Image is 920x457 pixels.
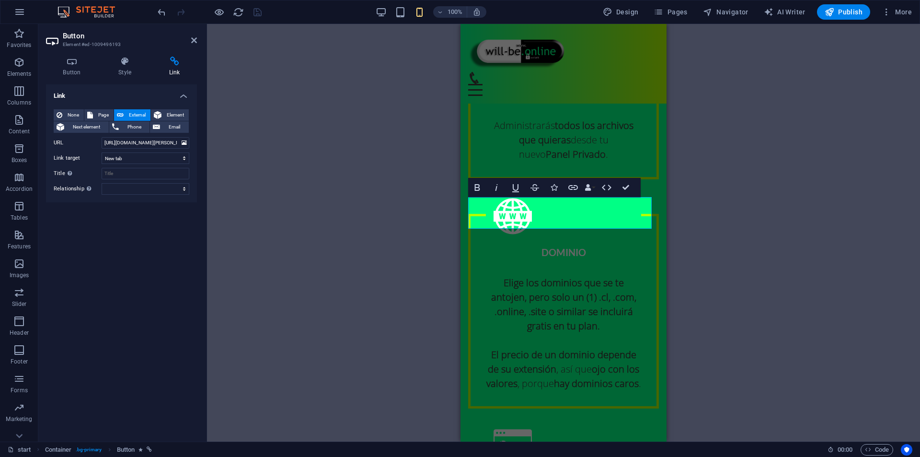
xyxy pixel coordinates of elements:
[8,243,31,250] p: Features
[10,271,29,279] p: Images
[878,4,916,20] button: More
[156,6,167,18] button: undo
[65,109,81,121] span: None
[564,178,582,197] button: Link
[45,444,72,456] span: Click to select. Double-click to edit
[11,358,28,365] p: Footer
[55,6,127,18] img: Editor Logo
[232,6,244,18] button: reload
[45,444,152,456] nav: breadcrumb
[233,7,244,18] i: Reload page
[901,444,912,456] button: Usercentrics
[6,185,33,193] p: Accordion
[654,7,687,17] span: Pages
[102,57,152,77] h4: Style
[617,178,635,197] button: Confirm (Ctrl+⏎)
[10,329,29,337] p: Header
[817,4,870,20] button: Publish
[828,444,853,456] h6: Session time
[54,152,102,164] label: Link target
[156,7,167,18] i: Undo: Edit headline (Ctrl+Z)
[699,4,752,20] button: Navigator
[598,178,616,197] button: HTML
[109,121,150,133] button: Phone
[506,178,525,197] button: Underline (Ctrl+U)
[599,4,643,20] button: Design
[526,178,544,197] button: Strikethrough
[8,444,31,456] a: Click to cancel selection. Double-click to open Pages
[7,70,32,78] p: Elements
[844,446,846,453] span: :
[6,415,32,423] p: Marketing
[545,178,563,197] button: Icons
[152,57,197,77] h4: Link
[11,156,27,164] p: Boxes
[67,121,106,133] span: Next element
[599,4,643,20] div: Design (Ctrl+Alt+Y)
[825,7,862,17] span: Publish
[138,447,143,452] i: Element contains an animation
[54,109,84,121] button: None
[650,4,691,20] button: Pages
[487,178,506,197] button: Italic (Ctrl+I)
[117,444,135,456] span: Click to select. Double-click to edit
[46,84,197,102] h4: Link
[147,447,152,452] i: This element is linked
[54,183,102,195] label: Relationship
[861,444,893,456] button: Code
[122,121,147,133] span: Phone
[468,178,486,197] button: Bold (Ctrl+B)
[164,109,186,121] span: Element
[114,109,150,121] button: External
[603,7,639,17] span: Design
[46,57,102,77] h4: Button
[54,168,102,179] label: Title
[433,6,467,18] button: 100%
[126,109,148,121] span: External
[213,6,225,18] button: Click here to leave preview mode and continue editing
[764,7,805,17] span: AI Writer
[838,444,852,456] span: 00 00
[7,41,31,49] p: Favorites
[150,121,189,133] button: Email
[54,121,109,133] button: Next element
[11,387,28,394] p: Forms
[96,109,111,121] span: Page
[84,109,114,121] button: Page
[448,6,463,18] h6: 100%
[760,4,809,20] button: AI Writer
[63,40,178,49] h3: Element #ed-1009496193
[12,300,27,308] p: Slider
[63,32,197,40] h2: Button
[7,99,31,106] p: Columns
[76,444,102,456] span: . bg-primary
[11,214,28,222] p: Tables
[583,178,597,197] button: Data Bindings
[9,128,30,135] p: Content
[54,137,102,149] label: URL
[882,7,912,17] span: More
[102,168,189,179] input: Title
[151,109,189,121] button: Element
[865,444,889,456] span: Code
[703,7,748,17] span: Navigator
[102,137,189,149] input: URL...
[472,8,481,16] i: On resize automatically adjust zoom level to fit chosen device.
[163,121,186,133] span: Email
